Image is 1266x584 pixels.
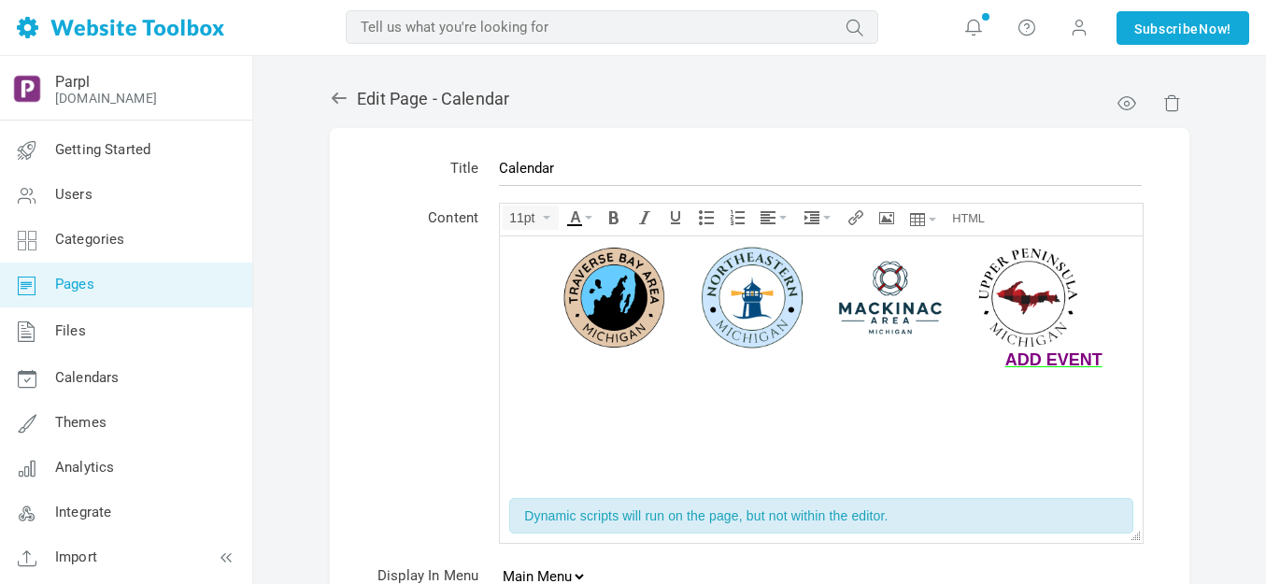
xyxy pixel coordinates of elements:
[798,206,839,230] div: Indent
[330,89,1189,109] h2: Edit Page - Calendar
[55,322,86,339] span: Files
[503,206,559,230] div: Font Sizes
[600,206,628,230] div: Bold
[55,369,119,386] span: Calendars
[1117,11,1249,45] a: SubscribeNow!
[692,206,720,230] div: Bullet list
[903,206,943,234] div: Table
[55,231,125,248] span: Categories
[1199,19,1231,39] span: Now!
[55,459,114,476] span: Analytics
[346,10,878,44] input: Tell us what you're looking for
[631,206,659,230] div: Italic
[500,236,1143,489] iframe: Rich Text Area. Press ALT-F9 for menu. Press ALT-F10 for toolbar. Press ALT-0 for help
[55,141,150,158] span: Getting Started
[946,206,991,230] div: Source code
[723,206,751,230] div: Numbered list
[367,196,489,554] td: Content
[55,91,157,106] a: [DOMAIN_NAME]
[562,206,597,230] div: Text color
[55,186,92,203] span: Users
[12,74,42,104] img: output-onlinepngtools%20-%202025-05-26T183955.010.png
[55,548,97,565] span: Import
[873,206,901,230] div: Insert/edit image
[55,414,107,431] span: Themes
[842,206,870,230] div: Insert/edit link
[509,210,539,225] span: 11pt
[524,508,888,523] span: Dynamic scripts will run on the page, but not within the editor.
[55,276,94,292] span: Pages
[661,206,690,230] div: Underline
[55,73,90,91] a: Parpl
[754,206,795,230] div: Align
[367,147,489,196] td: Title
[55,504,111,520] span: Integrate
